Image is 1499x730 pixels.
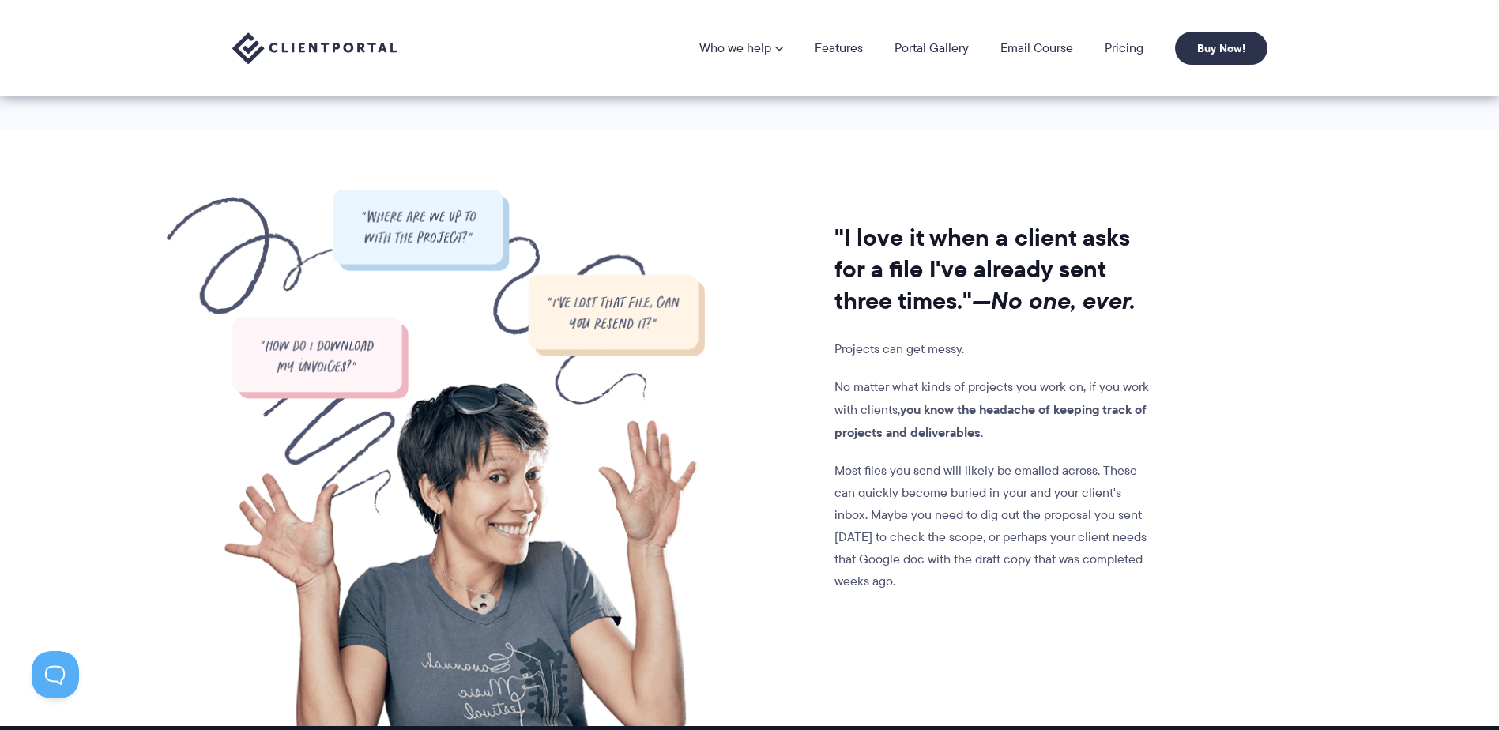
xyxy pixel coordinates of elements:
[834,460,1155,593] p: Most files you send will likely be emailed across. These can quickly become buried in your and yo...
[972,283,1136,318] i: —No one, ever.
[834,376,1155,444] p: No matter what kinds of projects you work on, if you work with clients, .
[32,651,79,698] iframe: Toggle Customer Support
[699,42,783,55] a: Who we help
[1000,42,1073,55] a: Email Course
[1105,42,1143,55] a: Pricing
[815,42,863,55] a: Features
[834,222,1155,317] h2: "I love it when a client asks for a file I've already sent three times."
[1175,32,1267,65] a: Buy Now!
[834,338,1155,360] p: Projects can get messy.
[834,400,1147,442] strong: you know the headache of keeping track of projects and deliverables
[895,42,969,55] a: Portal Gallery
